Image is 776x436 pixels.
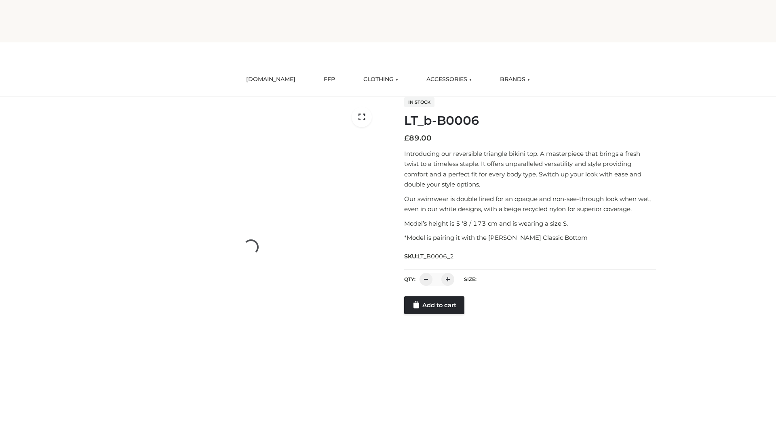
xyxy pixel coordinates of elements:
p: Introducing our reversible triangle bikini top. A masterpiece that brings a fresh twist to a time... [404,149,656,190]
h1: LT_b-B0006 [404,113,656,128]
a: [DOMAIN_NAME] [240,71,302,88]
bdi: 89.00 [404,134,432,143]
a: CLOTHING [357,71,404,88]
p: *Model is pairing it with the [PERSON_NAME] Classic Bottom [404,233,656,243]
label: Size: [464,276,477,282]
p: Our swimwear is double lined for an opaque and non-see-through look when wet, even in our white d... [404,194,656,214]
span: LT_B0006_2 [418,253,454,260]
span: SKU: [404,252,455,261]
p: Model’s height is 5 ‘8 / 173 cm and is wearing a size S. [404,218,656,229]
span: £ [404,134,409,143]
a: Add to cart [404,296,464,314]
label: QTY: [404,276,415,282]
a: BRANDS [494,71,536,88]
a: FFP [318,71,341,88]
a: ACCESSORIES [420,71,478,88]
span: In stock [404,97,434,107]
